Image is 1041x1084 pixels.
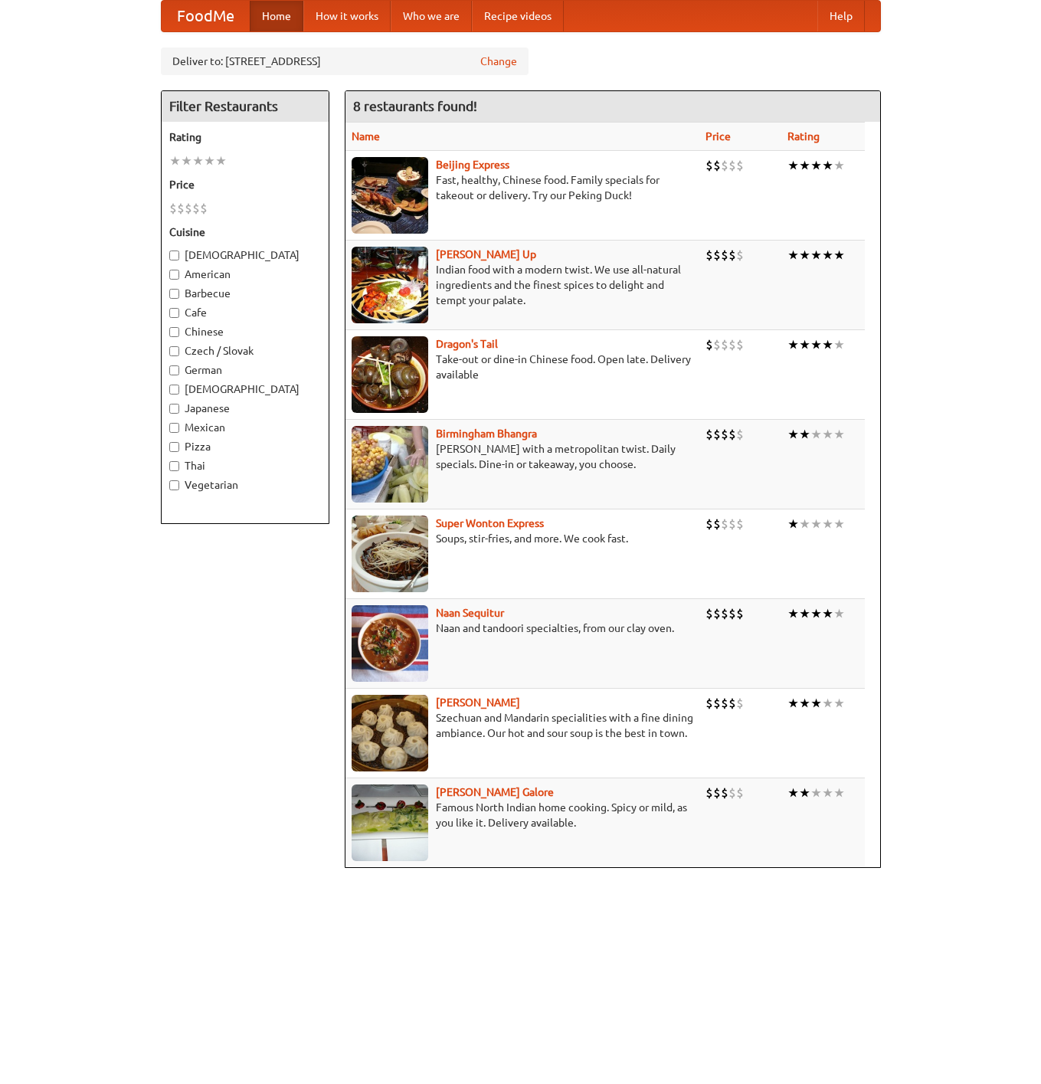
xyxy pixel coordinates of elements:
[436,248,536,260] a: [PERSON_NAME] Up
[705,157,713,174] li: $
[713,426,721,443] li: $
[728,157,736,174] li: $
[705,426,713,443] li: $
[787,695,799,712] li: ★
[833,247,845,264] li: ★
[799,426,810,443] li: ★
[728,695,736,712] li: $
[833,516,845,532] li: ★
[705,695,713,712] li: $
[728,336,736,353] li: $
[169,442,179,452] input: Pizza
[705,336,713,353] li: $
[833,426,845,443] li: ★
[817,1,865,31] a: Help
[799,336,810,353] li: ★
[787,605,799,622] li: ★
[169,286,321,301] label: Barbecue
[352,784,428,861] img: currygalore.jpg
[799,695,810,712] li: ★
[822,426,833,443] li: ★
[705,247,713,264] li: $
[810,157,822,174] li: ★
[799,516,810,532] li: ★
[787,516,799,532] li: ★
[721,695,728,712] li: $
[736,605,744,622] li: $
[169,365,179,375] input: German
[721,426,728,443] li: $
[736,784,744,801] li: $
[705,516,713,532] li: $
[787,426,799,443] li: ★
[169,458,321,473] label: Thai
[713,336,721,353] li: $
[169,385,179,395] input: [DEMOGRAPHIC_DATA]
[822,695,833,712] li: ★
[162,1,250,31] a: FoodMe
[705,784,713,801] li: $
[169,477,321,493] label: Vegetarian
[436,786,554,798] a: [PERSON_NAME] Galore
[810,695,822,712] li: ★
[822,516,833,532] li: ★
[713,784,721,801] li: $
[204,152,215,169] li: ★
[192,200,200,217] li: $
[822,784,833,801] li: ★
[721,784,728,801] li: $
[705,130,731,142] a: Price
[436,517,544,529] a: Super Wonton Express
[169,420,321,435] label: Mexican
[162,91,329,122] h4: Filter Restaurants
[721,605,728,622] li: $
[169,270,179,280] input: American
[169,152,181,169] li: ★
[787,130,820,142] a: Rating
[169,247,321,263] label: [DEMOGRAPHIC_DATA]
[177,200,185,217] li: $
[352,426,428,503] img: bhangra.jpg
[833,784,845,801] li: ★
[169,382,321,397] label: [DEMOGRAPHIC_DATA]
[822,605,833,622] li: ★
[728,784,736,801] li: $
[352,262,694,308] p: Indian food with a modern twist. We use all-natural ingredients and the finest spices to delight ...
[736,695,744,712] li: $
[799,784,810,801] li: ★
[833,336,845,353] li: ★
[169,200,177,217] li: $
[436,696,520,709] a: [PERSON_NAME]
[169,401,321,416] label: Japanese
[352,710,694,741] p: Szechuan and Mandarin specialities with a fine dining ambiance. Our hot and sour soup is the best...
[799,157,810,174] li: ★
[352,441,694,472] p: [PERSON_NAME] with a metropolitan twist. Daily specials. Dine-in or takeaway, you choose.
[713,605,721,622] li: $
[721,516,728,532] li: $
[705,605,713,622] li: $
[192,152,204,169] li: ★
[436,607,504,619] a: Naan Sequitur
[352,800,694,830] p: Famous North Indian home cooking. Spicy or mild, as you like it. Delivery available.
[833,157,845,174] li: ★
[810,336,822,353] li: ★
[436,427,537,440] a: Birmingham Bhangra
[713,247,721,264] li: $
[799,247,810,264] li: ★
[169,324,321,339] label: Chinese
[787,247,799,264] li: ★
[169,251,179,260] input: [DEMOGRAPHIC_DATA]
[200,200,208,217] li: $
[161,47,529,75] div: Deliver to: [STREET_ADDRESS]
[736,426,744,443] li: $
[721,336,728,353] li: $
[169,177,321,192] h5: Price
[352,516,428,592] img: superwonton.jpg
[822,247,833,264] li: ★
[833,605,845,622] li: ★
